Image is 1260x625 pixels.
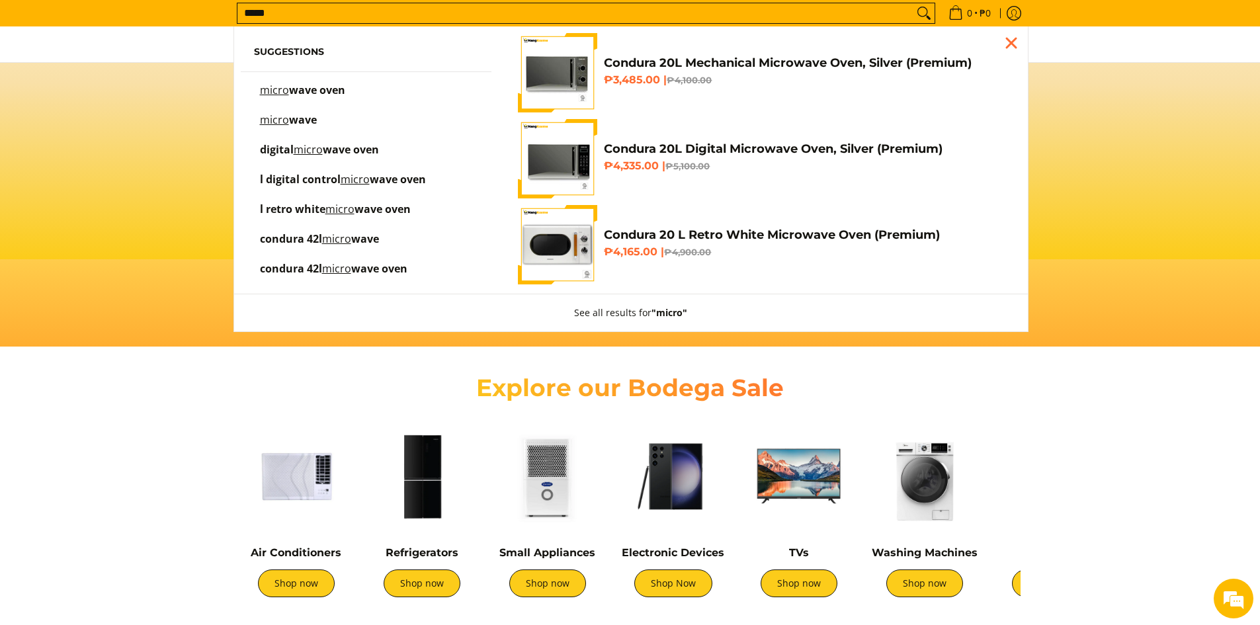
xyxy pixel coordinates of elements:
mark: micro [260,83,289,97]
a: Shop now [1012,569,1089,597]
h4: Condura 20L Digital Microwave Oven, Silver (Premium) [604,142,1007,157]
a: Air Conditioners [251,546,341,559]
p: condura 42l microwave oven [260,264,407,287]
span: wave oven [289,83,345,97]
button: Search [913,3,935,23]
mark: micro [322,261,351,276]
a: Electronic Devices [622,546,724,559]
h4: Condura 20 L Retro White Microwave Oven (Premium) [604,228,1007,243]
del: ₱4,900.00 [664,247,711,257]
mark: micro [341,172,370,187]
span: 0 [965,9,974,18]
img: 20-liter-digital-microwave-oven-silver-full-front-view-mang-kosme [518,119,597,198]
a: condura 42l microwave oven [254,264,479,287]
a: Shop now [258,569,335,597]
h6: Suggestions [254,46,479,58]
div: Close pop up [1001,33,1021,53]
mark: micro [260,112,289,127]
a: Shop now [761,569,837,597]
del: ₱4,100.00 [667,75,712,85]
mark: micro [322,231,351,246]
img: Cookers [994,420,1107,532]
img: Air Conditioners [240,420,353,532]
del: ₱5,100.00 [665,161,710,171]
span: wave [351,231,379,246]
a: 20-liter-digital-microwave-oven-silver-full-front-view-mang-kosme Condura 20L Digital Microwave O... [518,119,1007,198]
a: condura 42l microwave [254,234,479,257]
img: Electronic Devices [617,420,730,532]
a: Shop now [886,569,963,597]
span: wave oven [355,202,411,216]
span: condura 42l [260,261,322,276]
img: Washing Machines [868,420,981,532]
a: Small Appliances [499,546,595,559]
span: ₱0 [978,9,993,18]
a: l retro white microwave oven [254,204,479,228]
h6: ₱4,335.00 | [604,159,1007,173]
img: Condura 20L Mechanical Microwave Oven, Silver (Premium) [518,33,597,112]
mark: micro [325,202,355,216]
p: microwave oven [260,85,345,108]
p: digital microwave oven [260,145,379,168]
span: wave oven [323,142,379,157]
p: condura 42l microwave [260,234,379,257]
span: l digital control [260,172,341,187]
a: Shop now [384,569,460,597]
a: Washing Machines [872,546,978,559]
h6: ₱3,485.00 | [604,73,1007,87]
a: microwave oven [254,85,479,108]
span: wave oven [370,172,426,187]
h6: ₱4,165.00 | [604,245,1007,259]
span: l retro white [260,202,325,216]
img: Refrigerators [366,420,478,532]
h4: Condura 20L Mechanical Microwave Oven, Silver (Premium) [604,56,1007,71]
strong: "micro" [651,306,687,319]
button: See all results for"micro" [561,294,700,331]
img: condura-vintage-style-20-liter-micowave-oven-with-icc-sticker-class-a-full-front-view-mang-kosme [518,205,597,284]
img: Small Appliances [491,420,604,532]
span: wave [289,112,317,127]
a: digital microwave oven [254,145,479,168]
a: microwave [254,115,479,138]
h2: Explore our Bodega Sale [439,373,822,403]
span: wave oven [351,261,407,276]
a: Refrigerators [386,546,458,559]
span: condura 42l [260,231,322,246]
span: digital [260,142,294,157]
mark: micro [294,142,323,157]
p: l retro white microwave oven [260,204,411,228]
a: condura-vintage-style-20-liter-micowave-oven-with-icc-sticker-class-a-full-front-view-mang-kosme ... [518,205,1007,284]
p: l digital control microwave oven [260,175,426,198]
img: TVs [743,420,855,532]
a: TVs [789,546,809,559]
span: • [945,6,995,21]
a: l digital control microwave oven [254,175,479,198]
p: microwave [260,115,317,138]
a: Shop Now [634,569,712,597]
a: Condura 20L Mechanical Microwave Oven, Silver (Premium) Condura 20L Mechanical Microwave Oven, Si... [518,33,1007,112]
a: Shop now [509,569,586,597]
